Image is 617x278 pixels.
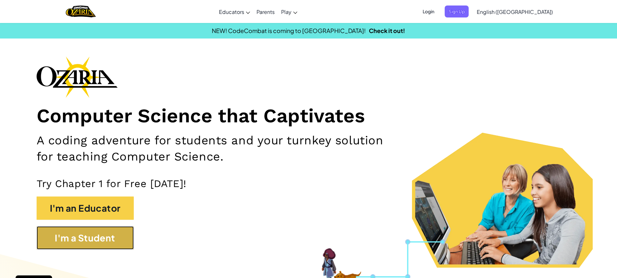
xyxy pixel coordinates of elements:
[37,196,134,220] button: I'm an Educator
[281,8,291,15] span: Play
[212,27,366,34] span: NEW! CodeCombat is coming to [GEOGRAPHIC_DATA]!
[37,226,134,250] button: I'm a Student
[66,5,96,18] img: Home
[66,5,96,18] a: Ozaria by CodeCombat logo
[216,3,253,20] a: Educators
[37,104,581,128] h1: Computer Science that Captivates
[37,56,118,98] img: Ozaria branding logo
[474,3,556,20] a: English ([GEOGRAPHIC_DATA])
[278,3,301,20] a: Play
[477,8,553,15] span: English ([GEOGRAPHIC_DATA])
[37,132,401,164] h2: A coding adventure for students and your turnkey solution for teaching Computer Science.
[253,3,278,20] a: Parents
[419,6,438,17] button: Login
[219,8,244,15] span: Educators
[445,6,469,17] button: Sign Up
[369,27,405,34] a: Check it out!
[37,177,581,190] p: Try Chapter 1 for Free [DATE]!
